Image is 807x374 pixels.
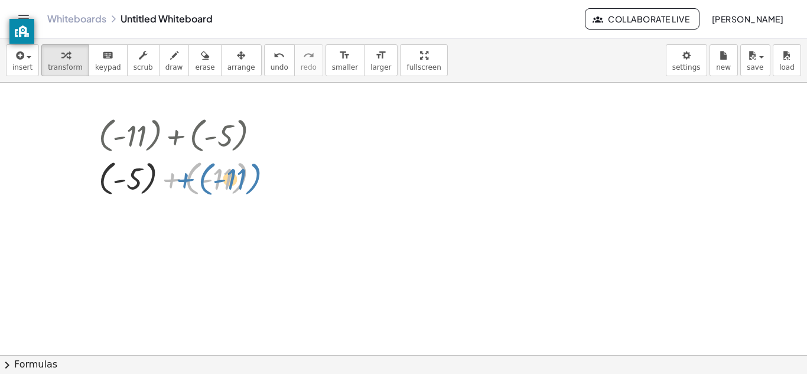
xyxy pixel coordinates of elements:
span: scrub [134,63,153,71]
button: save [740,44,770,76]
button: load [773,44,801,76]
span: save [747,63,763,71]
button: insert [6,44,39,76]
span: undo [271,63,288,71]
span: erase [195,63,214,71]
button: Toggle navigation [14,9,33,28]
i: format_size [339,48,350,63]
button: redoredo [294,44,323,76]
button: settings [666,44,707,76]
button: transform [41,44,89,76]
button: scrub [127,44,160,76]
button: fullscreen [400,44,447,76]
button: format_sizesmaller [326,44,365,76]
button: privacy banner [9,19,34,44]
button: Collaborate Live [585,8,699,30]
span: draw [165,63,183,71]
span: new [716,63,731,71]
button: new [710,44,738,76]
button: undoundo [264,44,295,76]
button: erase [188,44,221,76]
button: keyboardkeypad [89,44,128,76]
i: format_size [375,48,386,63]
span: larger [370,63,391,71]
span: insert [12,63,32,71]
span: smaller [332,63,358,71]
span: load [779,63,795,71]
span: settings [672,63,701,71]
i: redo [303,48,314,63]
a: Whiteboards [47,13,106,25]
span: transform [48,63,83,71]
i: keyboard [102,48,113,63]
span: keypad [95,63,121,71]
i: undo [274,48,285,63]
button: [PERSON_NAME] [702,8,793,30]
span: Collaborate Live [595,14,689,24]
span: [PERSON_NAME] [711,14,783,24]
button: format_sizelarger [364,44,398,76]
span: fullscreen [406,63,441,71]
span: redo [301,63,317,71]
button: arrange [221,44,262,76]
span: arrange [227,63,255,71]
button: draw [159,44,190,76]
